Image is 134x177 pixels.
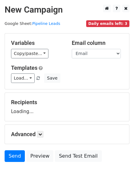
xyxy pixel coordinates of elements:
[72,40,123,46] h5: Email column
[44,73,60,83] button: Save
[86,20,129,27] span: Daily emails left: 3
[5,5,129,15] h2: New Campaign
[11,99,123,115] div: Loading...
[11,65,37,71] a: Templates
[26,150,53,162] a: Preview
[11,40,63,46] h5: Variables
[55,150,101,162] a: Send Test Email
[11,99,123,106] h5: Recipients
[32,21,60,26] a: Pipeline Leads
[11,131,123,138] h5: Advanced
[86,21,129,26] a: Daily emails left: 3
[5,150,25,162] a: Send
[11,49,48,58] a: Copy/paste...
[11,73,35,83] a: Load...
[5,21,60,26] small: Google Sheet:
